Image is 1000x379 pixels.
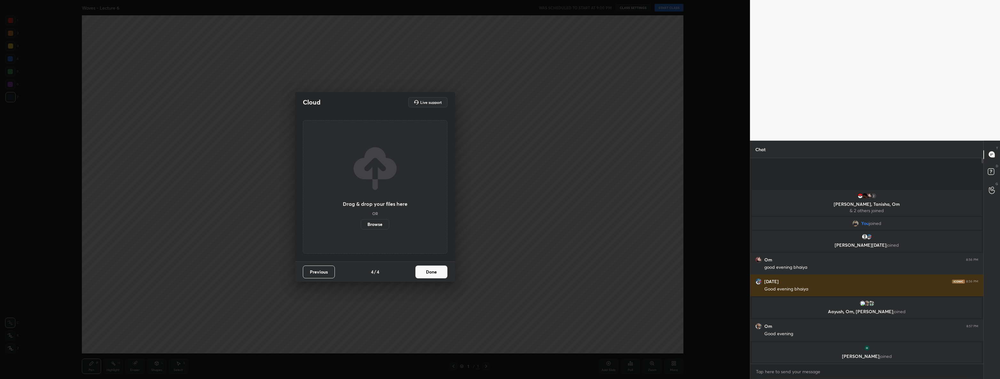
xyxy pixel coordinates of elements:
[420,100,442,104] h5: Live support
[996,164,998,168] p: D
[862,193,868,199] img: 26a7f98ab0064a3eac50539880480586.jpg
[852,220,859,227] img: 5704fa4cd18943cbbe9290533f9d55f4.jpg
[764,257,772,263] h6: Om
[750,189,983,364] div: grid
[869,221,881,226] span: joined
[966,280,978,283] div: 8:56 PM
[343,201,407,206] h3: Drag & drop your files here
[756,309,978,314] p: Aayush, Om, [PERSON_NAME]
[866,234,872,240] img: cd36caae4b5c402eb4d28e8e4c6c7205.jpg
[864,300,870,306] img: ddd83c4edec74e7fb9b63e93586bdd72.jpg
[755,278,762,285] img: cd36caae4b5c402eb4d28e8e4c6c7205.jpg
[764,264,978,271] div: good evening bhaiya
[374,268,376,275] h4: /
[415,266,447,278] button: Done
[862,234,868,240] img: default.png
[870,193,877,199] div: 2
[372,212,378,215] h5: OR
[952,280,965,283] img: iconic-dark.1390631f.png
[893,308,906,314] span: joined
[764,279,779,284] h6: [DATE]
[886,242,899,248] span: joined
[864,345,870,351] img: 3
[764,331,978,337] div: Good evening
[756,243,978,248] p: [PERSON_NAME][DATE]
[371,268,374,275] h4: 4
[377,268,379,275] h4: 4
[996,146,998,151] p: T
[859,300,866,306] img: 3
[303,98,320,106] h2: Cloud
[996,182,998,186] p: G
[861,221,869,226] span: You
[756,202,978,207] p: [PERSON_NAME], Tanisha, Om
[764,323,772,329] h6: Om
[755,323,762,329] img: ddd83c4edec74e7fb9b63e93586bdd72.jpg
[303,266,335,278] button: Previous
[866,193,872,199] img: 1eacd62de9514a2fbd537583af490917.jpg
[966,258,978,262] div: 8:56 PM
[764,286,978,292] div: Good evening bhaiya
[879,353,892,359] span: joined
[756,208,978,213] p: & 2 others joined
[750,141,771,158] p: Chat
[857,193,863,199] img: f9ba35d9ed1147a4ad9e8262f238be62.png
[868,300,875,306] img: 3568ae4d9c8c40cda6bcad0a10a7a726.jpg
[966,324,978,328] div: 8:57 PM
[755,257,762,263] img: 1eacd62de9514a2fbd537583af490917.jpg
[756,354,978,359] p: [PERSON_NAME]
